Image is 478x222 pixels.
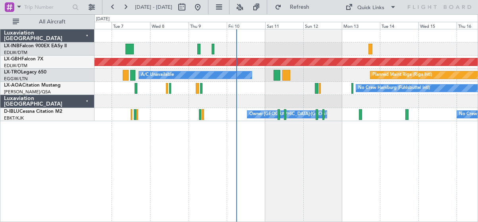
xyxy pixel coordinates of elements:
span: All Aircraft [21,19,84,25]
span: LX-INB [4,44,19,48]
a: LX-TROLegacy 650 [4,70,46,75]
a: EBKT/KJK [4,115,24,121]
a: LX-AOACitation Mustang [4,83,61,88]
a: EDLW/DTM [4,50,27,56]
div: Sat 11 [265,22,304,29]
div: Mon 13 [342,22,380,29]
div: [DATE] [96,16,110,23]
a: LX-INBFalcon 900EX EASy II [4,44,67,48]
div: Tue 7 [112,22,150,29]
div: No Crew Hamburg (Fuhlsbuttel Intl) [358,82,430,94]
a: LX-GBHFalcon 7X [4,57,43,62]
span: [DATE] - [DATE] [135,4,172,11]
a: EDLW/DTM [4,63,27,69]
span: D-IBLU [4,109,19,114]
span: LX-TRO [4,70,21,75]
div: Thu 9 [189,22,227,29]
a: EGGW/LTN [4,76,28,82]
button: All Aircraft [9,15,86,28]
button: Refresh [271,1,319,14]
div: Tue 14 [380,22,418,29]
a: [PERSON_NAME]/QSA [4,89,51,95]
div: Sun 12 [303,22,342,29]
div: Wed 8 [150,22,189,29]
div: Wed 15 [418,22,457,29]
div: Planned Maint Riga (Riga Intl) [372,69,432,81]
a: D-IBLUCessna Citation M2 [4,109,62,114]
span: Refresh [283,4,316,10]
div: A/C Unavailable [141,69,174,81]
span: LX-GBH [4,57,21,62]
input: Trip Number [24,1,70,13]
div: Owner [GEOGRAPHIC_DATA]-[GEOGRAPHIC_DATA] [249,108,357,120]
div: Quick Links [357,4,384,12]
button: Quick Links [341,1,400,14]
span: LX-AOA [4,83,22,88]
div: Fri 10 [227,22,265,29]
